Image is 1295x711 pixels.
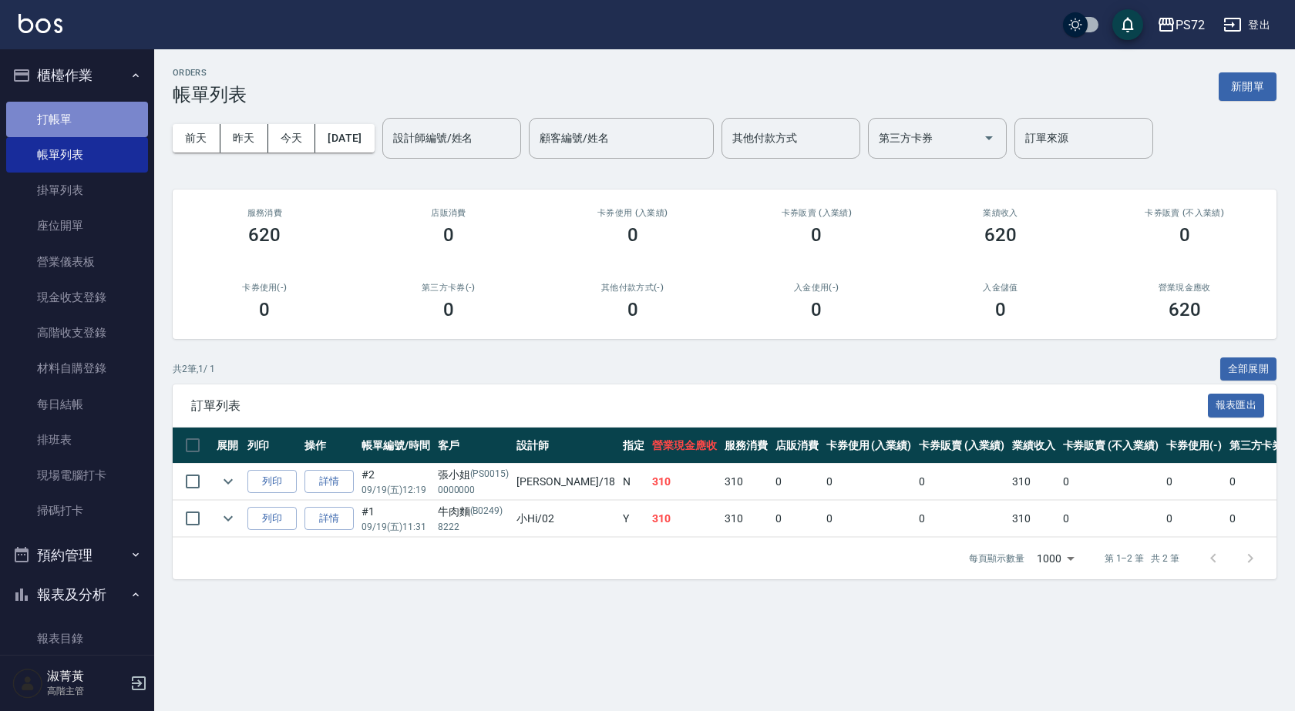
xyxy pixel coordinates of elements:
[6,458,148,493] a: 現場電腦打卡
[220,124,268,153] button: 昨天
[648,428,721,464] th: 營業現金應收
[244,428,301,464] th: 列印
[247,507,297,531] button: 列印
[1008,464,1059,500] td: 310
[1031,538,1080,579] div: 1000
[1217,11,1276,39] button: 登出
[6,535,148,575] button: 預約管理
[811,299,822,320] h3: 0
[18,14,62,33] img: Logo
[6,387,148,422] a: 每日結帳
[1008,501,1059,537] td: 310
[6,137,148,173] a: 帳單列表
[822,428,916,464] th: 卡券使用 (入業績)
[772,464,822,500] td: 0
[772,501,822,537] td: 0
[6,422,148,458] a: 排班表
[6,173,148,208] a: 掛單列表
[559,208,706,218] h2: 卡券使用 (入業績)
[259,299,270,320] h3: 0
[434,428,513,464] th: 客戶
[927,208,1075,218] h2: 業績收入
[1208,394,1265,418] button: 報表匯出
[915,464,1008,500] td: 0
[743,283,890,293] h2: 入金使用(-)
[627,224,638,246] h3: 0
[173,124,220,153] button: 前天
[301,428,358,464] th: 操作
[248,224,281,246] h3: 620
[375,208,523,218] h2: 店販消費
[438,504,510,520] div: 牛肉麵
[1151,9,1211,41] button: PS72
[362,483,430,497] p: 09/19 (五) 12:19
[1111,208,1258,218] h2: 卡券販賣 (不入業績)
[1059,501,1162,537] td: 0
[1162,501,1226,537] td: 0
[1176,15,1205,35] div: PS72
[213,428,244,464] th: 展開
[513,501,619,537] td: 小Hi /02
[1111,283,1258,293] h2: 營業現金應收
[6,493,148,528] a: 掃碼打卡
[12,668,43,699] img: Person
[375,283,523,293] h2: 第三方卡券(-)
[811,224,822,246] h3: 0
[915,501,1008,537] td: 0
[1208,397,1265,412] a: 報表匯出
[6,208,148,243] a: 座位開單
[927,283,1075,293] h2: 入金儲值
[443,299,454,320] h3: 0
[304,470,354,494] a: 詳情
[191,208,338,218] h3: 服務消費
[6,621,148,656] a: 報表目錄
[822,501,916,537] td: 0
[1112,9,1143,40] button: save
[470,504,503,520] p: (B0249)
[743,208,890,218] h2: 卡券販賣 (入業績)
[1008,428,1059,464] th: 業績收入
[438,483,510,497] p: 0000000
[362,520,430,534] p: 09/19 (五) 11:31
[995,299,1006,320] h3: 0
[6,244,148,280] a: 營業儀表板
[1169,299,1201,320] h3: 620
[438,520,510,534] p: 8222
[822,464,916,500] td: 0
[513,428,619,464] th: 設計師
[619,501,648,537] td: Y
[217,470,240,493] button: expand row
[443,224,454,246] h3: 0
[47,669,126,684] h5: 淑菁黃
[1220,357,1277,381] button: 全部展開
[268,124,316,153] button: 今天
[648,501,721,537] td: 310
[191,398,1208,414] span: 訂單列表
[1162,464,1226,500] td: 0
[1059,428,1162,464] th: 卡券販賣 (不入業績)
[969,552,1024,565] p: 每頁顯示數量
[772,428,822,464] th: 店販消費
[1179,224,1190,246] h3: 0
[627,299,638,320] h3: 0
[619,464,648,500] td: N
[1105,552,1179,565] p: 第 1–2 筆 共 2 筆
[470,467,510,483] p: (PS0015)
[315,124,374,153] button: [DATE]
[6,280,148,315] a: 現金收支登錄
[6,55,148,96] button: 櫃檯作業
[173,84,247,106] h3: 帳單列表
[247,470,297,494] button: 列印
[191,283,338,293] h2: 卡券使用(-)
[977,126,1001,150] button: Open
[358,428,434,464] th: 帳單編號/時間
[6,350,148,386] a: 材料自購登錄
[438,467,510,483] div: 張小姐
[1162,428,1226,464] th: 卡券使用(-)
[984,224,1017,246] h3: 620
[173,68,247,78] h2: ORDERS
[513,464,619,500] td: [PERSON_NAME] /18
[1059,464,1162,500] td: 0
[721,464,772,500] td: 310
[1219,79,1276,93] a: 新開單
